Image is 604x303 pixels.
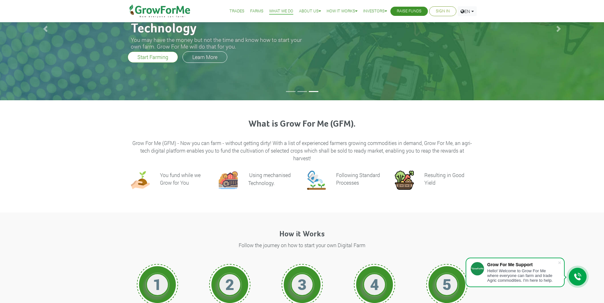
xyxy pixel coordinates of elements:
[487,262,558,267] div: Grow For Me Support
[299,8,321,15] a: About Us
[307,171,326,190] img: growforme image
[131,171,150,190] img: growforme image
[219,171,238,190] img: growforme image
[183,51,227,63] a: Learn More
[424,172,464,186] h6: Resulting in Good Yield
[132,139,473,162] p: Grow For Me (GFM) - Now you can farm - without getting dirty! With a list of experienced farmers ...
[229,8,244,15] a: Trades
[220,275,239,293] h1: 2
[160,172,201,186] h6: You fund while we Grow for You
[250,8,263,15] a: Farms
[458,6,477,16] a: EN
[336,172,380,186] h6: Following Standard Processes
[436,8,450,15] a: Sign In
[487,268,558,283] div: Hello! Welcome to Grow For Me where everyone can farm and trade Agric commodities. I'm here to help.
[128,51,178,63] a: Start Farming
[248,172,291,187] p: Using mechanised Technology.
[127,241,477,249] p: Follow the journey on how to start your own Digital Farm
[327,8,357,15] a: How it Works
[365,275,384,293] h1: 4
[437,275,456,293] h1: 5
[397,8,421,15] a: Raise Funds
[126,230,478,239] h4: How it Works
[293,275,312,293] h1: 3
[131,36,312,50] h3: You may have the money but not the time and know how to start your own farm. Grow For Me will do ...
[395,171,414,190] img: growforme image
[363,8,387,15] a: Investors
[148,275,167,293] h1: 1
[132,119,473,130] h3: What is Grow For Me (GFM).
[269,8,293,15] a: What We Do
